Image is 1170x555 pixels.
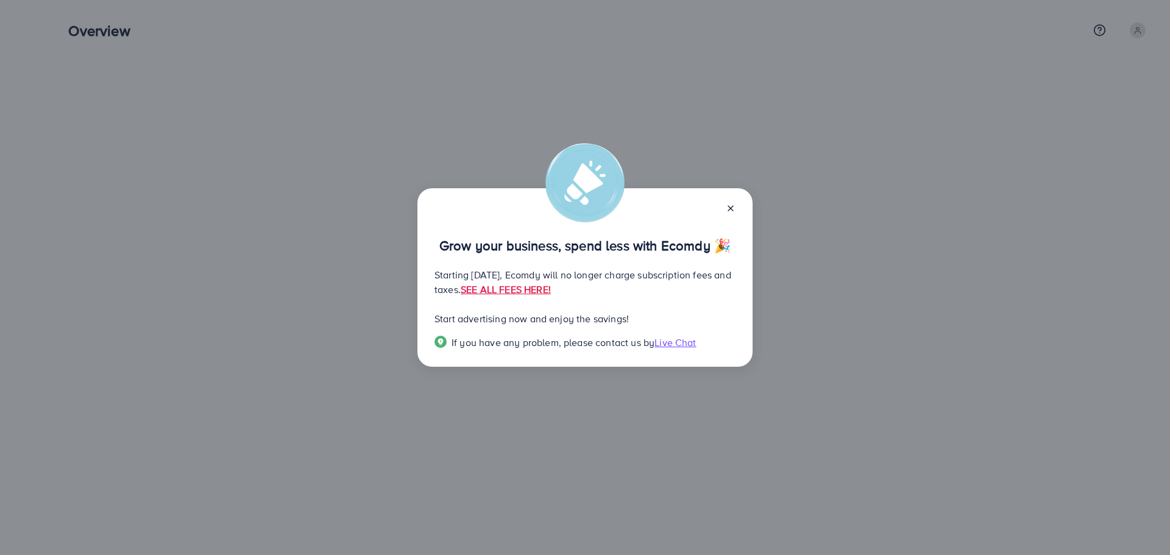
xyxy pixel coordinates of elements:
[461,283,551,296] a: SEE ALL FEES HERE!
[434,311,736,326] p: Start advertising now and enjoy the savings!
[452,336,654,349] span: If you have any problem, please contact us by
[434,267,736,297] p: Starting [DATE], Ecomdy will no longer charge subscription fees and taxes.
[545,143,625,222] img: alert
[434,238,736,253] p: Grow your business, spend less with Ecomdy 🎉
[654,336,696,349] span: Live Chat
[434,336,447,348] img: Popup guide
